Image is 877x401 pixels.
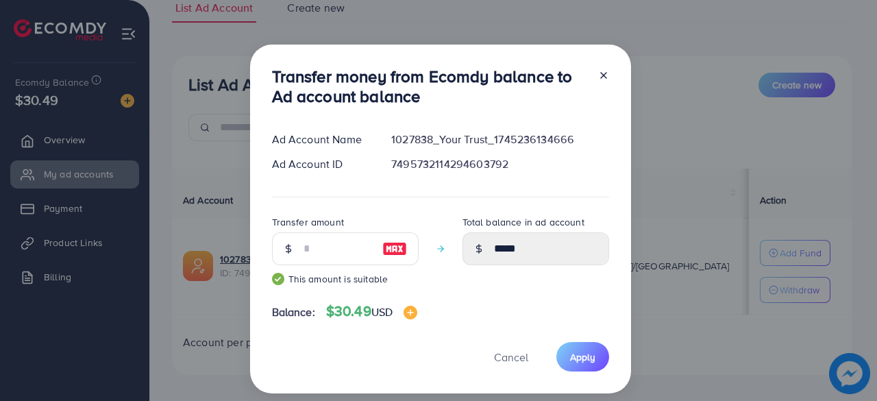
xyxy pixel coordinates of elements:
[477,342,545,372] button: Cancel
[261,132,381,147] div: Ad Account Name
[382,241,407,257] img: image
[462,215,584,229] label: Total balance in ad account
[380,132,619,147] div: 1027838_Your Trust_1745236134666
[272,215,344,229] label: Transfer amount
[556,342,609,372] button: Apply
[494,350,528,365] span: Cancel
[272,66,587,106] h3: Transfer money from Ecomdy balance to Ad account balance
[380,156,619,172] div: 7495732114294603792
[326,303,417,320] h4: $30.49
[272,273,284,285] img: guide
[272,272,419,286] small: This amount is suitable
[261,156,381,172] div: Ad Account ID
[404,306,417,319] img: image
[371,304,393,319] span: USD
[272,304,315,320] span: Balance:
[570,350,595,364] span: Apply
